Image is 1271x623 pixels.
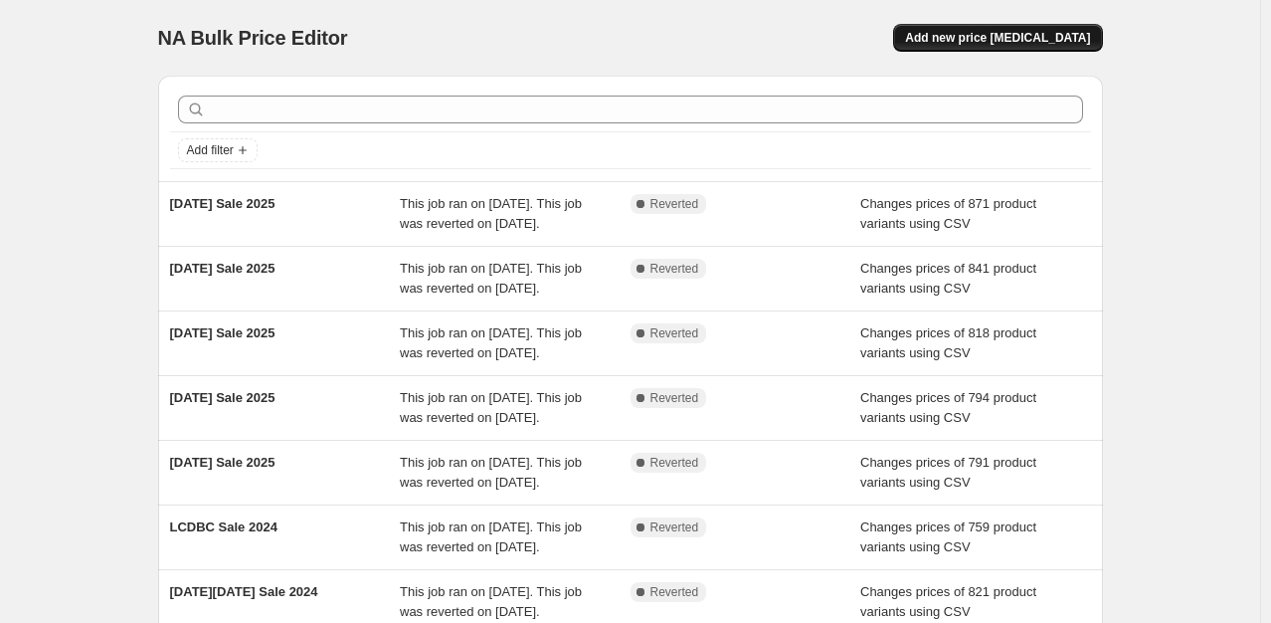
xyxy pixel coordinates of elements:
[650,519,699,535] span: Reverted
[650,584,699,600] span: Reverted
[860,584,1036,619] span: Changes prices of 821 product variants using CSV
[178,138,258,162] button: Add filter
[650,390,699,406] span: Reverted
[400,196,582,231] span: This job ran on [DATE]. This job was reverted on [DATE].
[170,261,275,276] span: [DATE] Sale 2025
[400,519,582,554] span: This job ran on [DATE]. This job was reverted on [DATE].
[400,455,582,490] span: This job ran on [DATE]. This job was reverted on [DATE].
[170,390,275,405] span: [DATE] Sale 2025
[650,261,699,277] span: Reverted
[170,455,275,470] span: [DATE] Sale 2025
[893,24,1102,52] button: Add new price [MEDICAL_DATA]
[400,390,582,425] span: This job ran on [DATE]. This job was reverted on [DATE].
[860,196,1036,231] span: Changes prices of 871 product variants using CSV
[170,325,275,340] span: [DATE] Sale 2025
[860,390,1036,425] span: Changes prices of 794 product variants using CSV
[400,261,582,296] span: This job ran on [DATE]. This job was reverted on [DATE].
[400,325,582,360] span: This job ran on [DATE]. This job was reverted on [DATE].
[650,196,699,212] span: Reverted
[170,519,277,534] span: LCDBC Sale 2024
[650,325,699,341] span: Reverted
[187,142,234,158] span: Add filter
[860,455,1036,490] span: Changes prices of 791 product variants using CSV
[860,325,1036,360] span: Changes prices of 818 product variants using CSV
[860,261,1036,296] span: Changes prices of 841 product variants using CSV
[158,27,348,49] span: NA Bulk Price Editor
[905,30,1090,46] span: Add new price [MEDICAL_DATA]
[170,196,275,211] span: [DATE] Sale 2025
[860,519,1036,554] span: Changes prices of 759 product variants using CSV
[170,584,318,599] span: [DATE][DATE] Sale 2024
[400,584,582,619] span: This job ran on [DATE]. This job was reverted on [DATE].
[650,455,699,471] span: Reverted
